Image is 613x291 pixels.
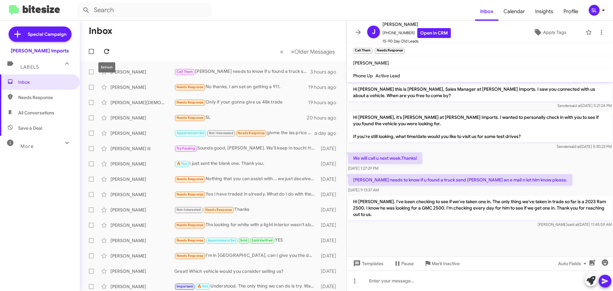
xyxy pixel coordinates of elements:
[348,111,612,142] p: Hi [PERSON_NAME], it's [PERSON_NAME] at [PERSON_NAME] Imports. I wanted to personally check in wi...
[348,83,612,101] p: Hi [PERSON_NAME] this is [PERSON_NAME], Sales Manager at [PERSON_NAME] Imports. I saw you connect...
[174,83,308,91] div: No thanks, I am set on getting a 911.
[318,283,341,290] div: [DATE]
[348,174,572,186] p: [PERSON_NAME] needs to know if u found a truck send [PERSON_NAME] an e mail n let him know please.
[382,28,451,38] span: [PHONE_NUMBER]
[174,68,310,75] div: [PERSON_NAME] needs to know if u found a truck send [PERSON_NAME] an e mail n let him know please.
[558,258,589,269] span: Auto Fields
[110,268,174,274] div: [PERSON_NAME]
[557,144,612,149] span: Sender [DATE] 5:30:23 PM
[110,237,174,244] div: [PERSON_NAME]
[569,144,580,149] span: said at
[18,125,42,131] span: Save a Deal
[177,131,205,135] span: Appointment Set
[538,222,612,227] span: [PERSON_NAME] [DATE] 11:45:59 AM
[557,103,612,108] span: Sender [DATE] 5:21:24 PM
[318,268,341,274] div: [DATE]
[209,131,233,135] span: Not-Interested
[174,175,318,183] div: Nothing that you can assist with... we just deceived to wait!
[110,130,174,136] div: [PERSON_NAME]
[110,145,174,152] div: [PERSON_NAME] Iii
[348,152,422,164] p: We will call u next week.Thanks!
[177,238,204,242] span: Needs Response
[177,100,204,104] span: Needs Response
[174,99,308,106] div: Only if your gonna give us 48k trade
[382,20,451,28] span: [PERSON_NAME]
[110,176,174,182] div: [PERSON_NAME]
[177,192,204,196] span: Needs Response
[110,115,174,121] div: [PERSON_NAME]
[307,115,341,121] div: 20 hours ago
[177,223,204,227] span: Needs Response
[177,208,201,212] span: Not-Interested
[530,2,558,21] a: Insights
[348,166,378,171] span: [DATE] 1:27:29 PM
[174,268,318,274] div: Great! Which vehicle would you consider selling us?
[205,208,232,212] span: Needs Response
[276,45,339,58] nav: Page navigation example
[174,206,318,213] div: Thanks
[252,238,273,242] span: Sold Verified
[18,94,72,101] span: Needs Response
[318,145,341,152] div: [DATE]
[517,27,582,38] button: Apply Tags
[110,222,174,228] div: [PERSON_NAME]
[77,3,211,18] input: Search
[348,188,379,192] span: [DATE] 9:13:37 AM
[310,69,341,75] div: 3 hours ago
[174,221,318,229] div: Thx looking for white with a light interior wasn't able to follow the link I'll look at website
[375,73,400,79] span: Active Lead
[177,284,193,288] span: Important
[589,5,600,16] div: SL
[570,103,581,108] span: said at
[276,45,287,58] button: Previous
[382,38,451,44] span: 15-90 Day Old Leads
[558,2,583,21] a: Profile
[110,191,174,198] div: [PERSON_NAME]
[174,237,318,244] div: YES
[348,196,612,220] p: Hi [PERSON_NAME]. I've been checking to see if we've taken one in. The only thing we've taken in ...
[353,73,373,79] span: Phone Up
[401,258,414,269] span: Pause
[419,258,465,269] button: Mark Inactive
[177,70,193,74] span: Call Them
[177,146,195,150] span: Try Pausing
[498,2,530,21] a: Calendar
[110,69,174,75] div: [PERSON_NAME]
[318,222,341,228] div: [DATE]
[110,253,174,259] div: [PERSON_NAME]
[177,162,187,166] span: 🔥 Hot
[389,258,419,269] button: Pause
[375,48,404,54] small: Needs Response
[417,28,451,38] a: Open in CRM
[240,238,247,242] span: Sold
[208,238,236,242] span: Appointment Set
[318,237,341,244] div: [DATE]
[238,131,265,135] span: Needs Response
[347,258,389,269] button: Templates
[318,191,341,198] div: [DATE]
[28,31,66,37] span: Special Campaign
[174,114,307,121] div: SL
[291,48,294,56] span: »
[177,254,204,258] span: Needs Response
[20,64,39,70] span: Labels
[98,62,115,73] div: Refresh
[372,27,375,37] span: J
[11,48,69,54] div: [PERSON_NAME] Imports
[110,283,174,290] div: [PERSON_NAME]
[352,258,383,269] span: Templates
[177,116,204,120] span: Needs Response
[177,177,204,181] span: Needs Response
[174,283,318,290] div: Understood. The only thing we can do is try. Was there any particular vehicle you had in mind to ...
[475,2,498,21] a: Inbox
[583,5,606,16] button: SL
[553,258,594,269] button: Auto Fields
[20,143,34,149] span: More
[174,191,318,198] div: Yes I have traded in already. What do I do with the old plates?
[353,48,372,54] small: Call Them
[110,207,174,213] div: [PERSON_NAME]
